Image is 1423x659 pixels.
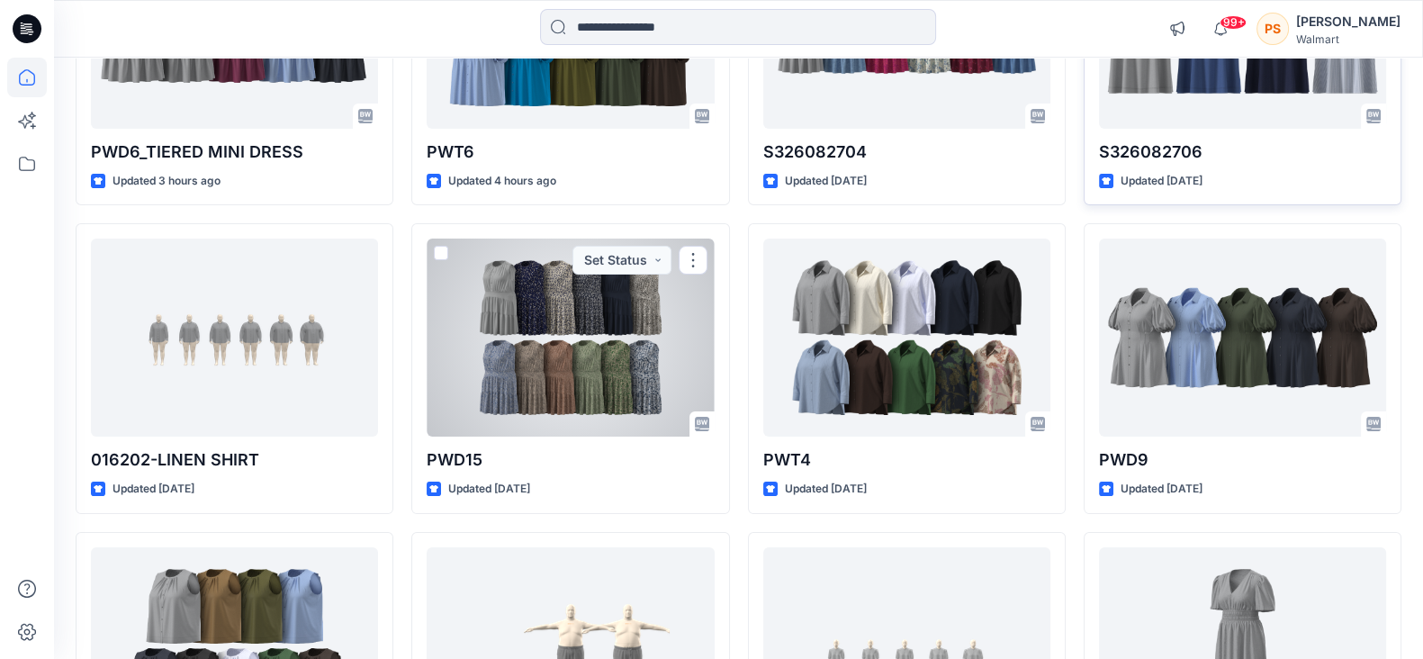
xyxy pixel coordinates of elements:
[91,447,378,473] p: 016202-LINEN SHIRT
[1099,140,1386,165] p: S326082706
[1220,15,1247,30] span: 99+
[785,172,867,191] p: Updated [DATE]
[91,140,378,165] p: PWD6_TIERED MINI DRESS
[427,239,714,437] a: PWD15
[1121,480,1202,499] p: Updated [DATE]
[1099,239,1386,437] a: PWD9
[427,447,714,473] p: PWD15
[113,480,194,499] p: Updated [DATE]
[1256,13,1289,45] div: PS
[1296,11,1400,32] div: [PERSON_NAME]
[763,447,1050,473] p: PWT4
[448,172,556,191] p: Updated 4 hours ago
[785,480,867,499] p: Updated [DATE]
[1121,172,1202,191] p: Updated [DATE]
[427,140,714,165] p: PWT6
[763,140,1050,165] p: S326082704
[1296,32,1400,46] div: Walmart
[91,239,378,437] a: 016202-LINEN SHIRT
[1099,447,1386,473] p: PWD9
[448,480,530,499] p: Updated [DATE]
[113,172,221,191] p: Updated 3 hours ago
[763,239,1050,437] a: PWT4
